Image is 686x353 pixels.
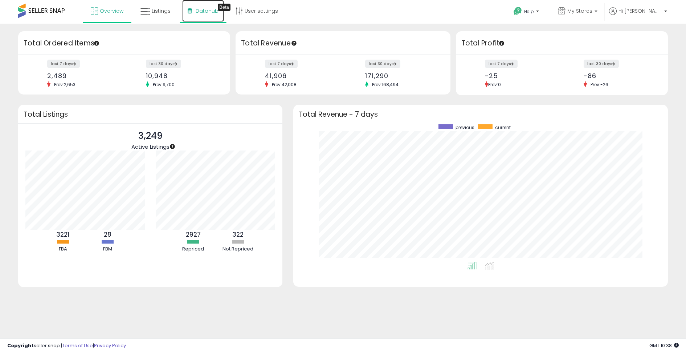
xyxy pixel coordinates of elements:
[618,7,662,15] span: Hi [PERSON_NAME]
[299,112,662,117] h3: Total Revenue - 7 days
[524,8,534,15] span: Help
[265,72,338,80] div: 41,906
[232,230,244,239] b: 322
[587,81,612,88] span: Prev: -26
[365,72,438,80] div: 171,290
[495,124,511,131] span: current
[47,60,80,68] label: last 7 days
[146,60,181,68] label: last 30 days
[485,60,518,68] label: last 7 days
[488,81,501,88] span: Prev: 0
[218,4,230,11] div: Tooltip anchor
[24,38,225,48] h3: Total Ordered Items
[86,246,129,253] div: FBM
[104,230,111,239] b: 28
[171,246,215,253] div: Repriced
[241,38,445,48] h3: Total Revenue
[461,38,662,48] h3: Total Profit
[50,81,79,88] span: Prev: 2,653
[265,60,298,68] label: last 7 days
[584,60,619,68] label: last 30 days
[485,72,556,80] div: -25
[508,1,546,24] a: Help
[169,143,176,150] div: Tooltip anchor
[47,72,119,80] div: 2,489
[368,81,402,88] span: Prev: 168,494
[186,230,201,239] b: 2927
[609,7,667,24] a: Hi [PERSON_NAME]
[268,81,300,88] span: Prev: 42,008
[24,112,277,117] h3: Total Listings
[146,72,217,80] div: 10,948
[216,246,260,253] div: Not Repriced
[131,129,170,143] p: 3,249
[498,40,505,47] div: Tooltip anchor
[100,7,123,15] span: Overview
[56,230,69,239] b: 3221
[291,40,297,47] div: Tooltip anchor
[567,7,592,15] span: My Stores
[584,72,655,80] div: -86
[196,7,219,15] span: DataHub
[456,124,474,131] span: previous
[149,81,178,88] span: Prev: 9,700
[513,7,522,16] i: Get Help
[93,40,100,47] div: Tooltip anchor
[365,60,400,68] label: last 30 days
[131,143,170,151] span: Active Listings
[41,246,85,253] div: FBA
[152,7,171,15] span: Listings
